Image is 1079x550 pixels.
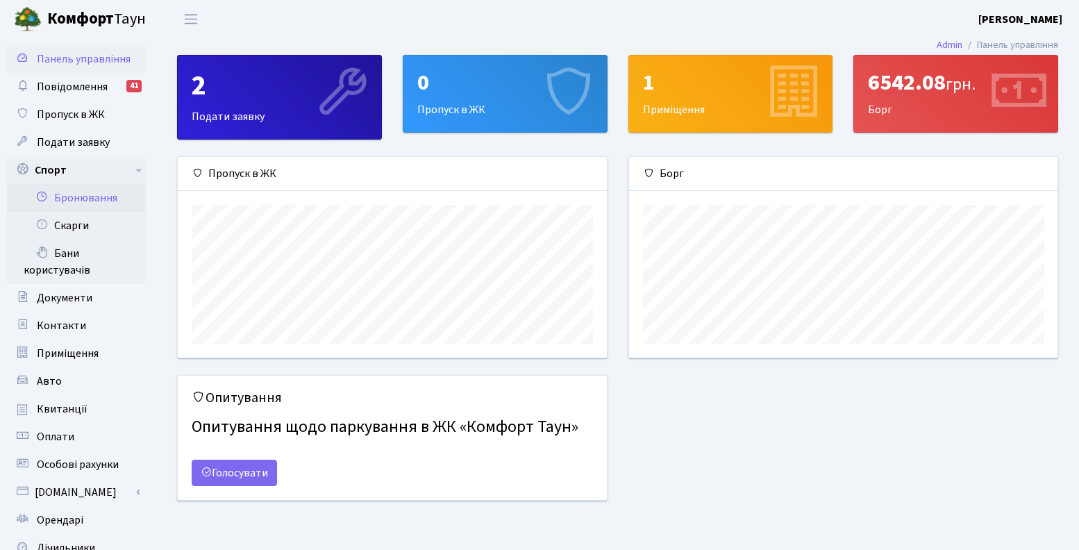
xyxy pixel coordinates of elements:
a: Авто [7,367,146,395]
div: Борг [854,56,1057,132]
a: Подати заявку [7,128,146,156]
span: Квитанції [37,401,87,417]
b: [PERSON_NAME] [978,12,1062,27]
nav: breadcrumb [916,31,1079,60]
a: Пропуск в ЖК [7,101,146,128]
div: Пропуск в ЖК [403,56,607,132]
a: Повідомлення41 [7,73,146,101]
span: грн. [946,72,976,97]
a: 1Приміщення [628,55,833,133]
span: Оплати [37,429,74,444]
a: Спорт [7,156,146,184]
a: Контакти [7,312,146,340]
div: Подати заявку [178,56,381,139]
a: Оплати [7,423,146,451]
div: 0 [417,69,593,96]
span: Панель управління [37,51,131,67]
a: 2Подати заявку [177,55,382,140]
a: [DOMAIN_NAME] [7,478,146,506]
a: [PERSON_NAME] [978,11,1062,28]
img: logo.png [14,6,42,33]
div: 1 [643,69,819,96]
a: Бронювання [7,184,146,212]
button: Переключити навігацію [174,8,208,31]
div: 41 [126,80,142,92]
a: Квитанції [7,395,146,423]
li: Панель управління [962,37,1058,53]
span: Авто [37,374,62,389]
a: Скарги [7,212,146,240]
a: Голосувати [192,460,277,486]
span: Документи [37,290,92,306]
span: Таун [47,8,146,31]
span: Повідомлення [37,79,108,94]
div: 6542.08 [868,69,1044,96]
span: Контакти [37,318,86,333]
a: Бани користувачів [7,240,146,284]
a: Особові рахунки [7,451,146,478]
a: 0Пропуск в ЖК [403,55,608,133]
a: Приміщення [7,340,146,367]
div: 2 [192,69,367,103]
span: Особові рахунки [37,457,119,472]
a: Admin [937,37,962,52]
div: Борг [629,157,1058,191]
a: Орендарі [7,506,146,534]
b: Комфорт [47,8,114,30]
span: Пропуск в ЖК [37,107,105,122]
span: Подати заявку [37,135,110,150]
h4: Опитування щодо паркування в ЖК «Комфорт Таун» [192,412,593,443]
div: Приміщення [629,56,833,132]
span: Приміщення [37,346,99,361]
span: Орендарі [37,512,83,528]
a: Документи [7,284,146,312]
h5: Опитування [192,390,593,406]
a: Панель управління [7,45,146,73]
div: Пропуск в ЖК [178,157,607,191]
